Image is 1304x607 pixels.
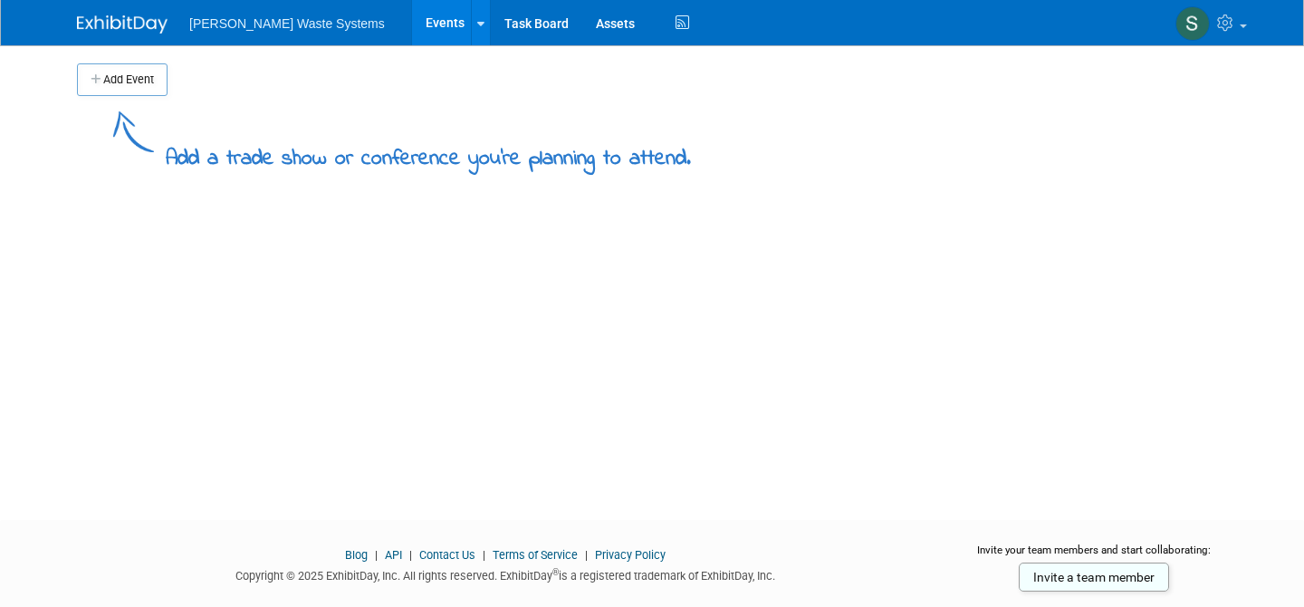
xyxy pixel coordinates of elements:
[1019,563,1169,592] a: Invite a team member
[166,130,691,175] div: Add a trade show or conference you're planning to attend.
[189,16,385,31] span: [PERSON_NAME] Waste Systems
[580,548,592,562] span: |
[419,548,475,562] a: Contact Us
[493,548,578,562] a: Terms of Service
[595,548,666,562] a: Privacy Policy
[1175,6,1210,41] img: Steph Backes
[77,15,168,34] img: ExhibitDay
[345,548,368,562] a: Blog
[478,548,490,562] span: |
[77,564,933,584] div: Copyright © 2025 ExhibitDay, Inc. All rights reserved. ExhibitDay is a registered trademark of Ex...
[405,548,417,562] span: |
[960,543,1227,570] div: Invite your team members and start collaborating:
[385,548,402,562] a: API
[552,567,559,577] sup: ®
[77,63,168,96] button: Add Event
[370,548,382,562] span: |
